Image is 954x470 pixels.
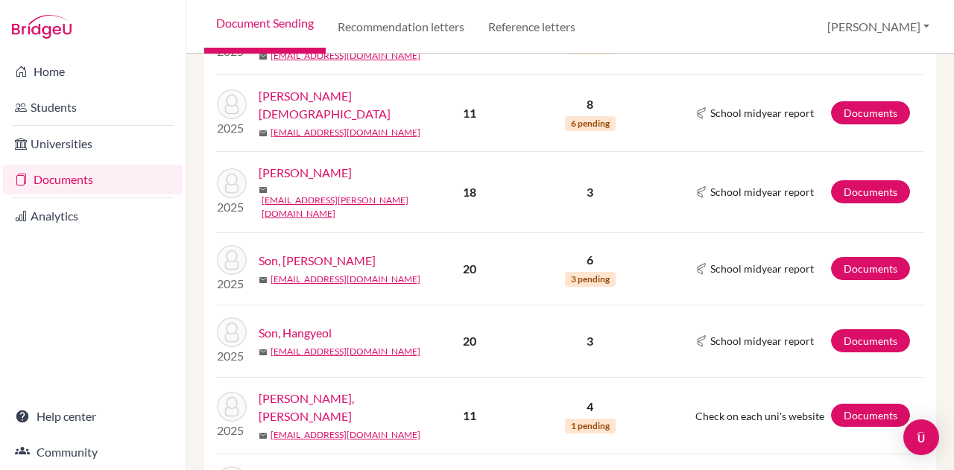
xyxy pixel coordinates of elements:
[695,186,707,198] img: Common App logo
[695,107,707,119] img: Common App logo
[831,257,910,280] a: Documents
[463,106,476,120] b: 11
[259,390,429,425] a: [PERSON_NAME], [PERSON_NAME]
[259,164,352,182] a: [PERSON_NAME]
[217,198,247,216] p: 2025
[831,180,910,203] a: Documents
[217,119,247,137] p: 2025
[259,87,429,123] a: [PERSON_NAME][DEMOGRAPHIC_DATA]
[259,129,268,138] span: mail
[3,201,183,231] a: Analytics
[3,401,183,431] a: Help center
[271,49,420,63] a: [EMAIL_ADDRESS][DOMAIN_NAME]
[271,345,420,358] a: [EMAIL_ADDRESS][DOMAIN_NAME]
[695,410,824,422] span: Check on each uni's website
[821,13,936,41] button: [PERSON_NAME]
[463,334,476,348] b: 20
[217,392,247,422] img: Tom, Libby
[259,252,376,270] a: Son, [PERSON_NAME]
[259,348,268,357] span: mail
[710,184,814,200] span: School midyear report
[217,245,247,275] img: Son, Charlene
[463,408,476,422] b: 11
[521,251,659,269] p: 6
[521,398,659,416] p: 4
[259,185,268,194] span: mail
[259,324,332,342] a: Son, Hangyeol
[217,168,247,198] img: Sablan, Somie
[262,194,429,220] a: [EMAIL_ADDRESS][PERSON_NAME][DOMAIN_NAME]
[521,332,659,350] p: 3
[695,335,707,347] img: Common App logo
[217,275,247,293] p: 2025
[271,428,420,442] a: [EMAIL_ADDRESS][DOMAIN_NAME]
[217,347,247,365] p: 2025
[831,404,910,427] a: Documents
[12,15,72,39] img: Bridge-U
[271,126,420,139] a: [EMAIL_ADDRESS][DOMAIN_NAME]
[3,165,183,194] a: Documents
[521,183,659,201] p: 3
[710,261,814,276] span: School midyear report
[710,333,814,349] span: School midyear report
[565,419,616,434] span: 1 pending
[463,261,476,276] b: 20
[259,431,268,440] span: mail
[259,52,268,61] span: mail
[695,263,707,275] img: Common App logo
[3,92,183,122] a: Students
[463,185,476,199] b: 18
[565,272,616,287] span: 3 pending
[710,105,814,121] span: School midyear report
[831,329,910,352] a: Documents
[3,57,183,86] a: Home
[217,422,247,439] p: 2025
[259,276,268,285] span: mail
[831,101,910,124] a: Documents
[217,317,247,347] img: Son, Hangyeol
[271,273,420,286] a: [EMAIL_ADDRESS][DOMAIN_NAME]
[217,89,247,119] img: Newman, Christian
[903,419,939,455] div: Open Intercom Messenger
[521,95,659,113] p: 8
[3,437,183,467] a: Community
[565,116,616,131] span: 6 pending
[3,129,183,159] a: Universities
